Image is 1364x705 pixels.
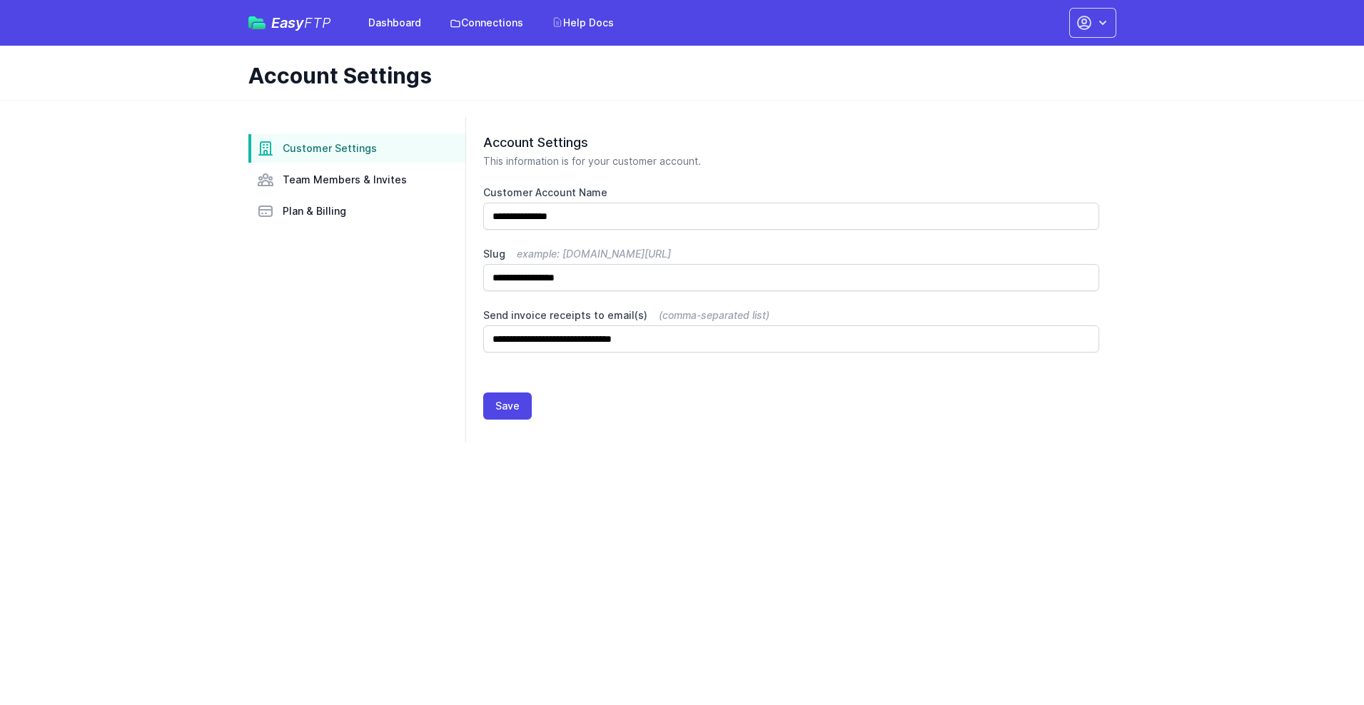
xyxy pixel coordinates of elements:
a: Customer Settings [248,134,465,163]
label: Customer Account Name [483,186,1099,200]
span: Customer Settings [283,141,377,156]
img: easyftp_logo.png [248,16,266,29]
a: EasyFTP [248,16,331,30]
span: (comma-separated list) [659,309,769,321]
a: Dashboard [360,10,430,36]
span: Plan & Billing [283,204,346,218]
span: Easy [271,16,331,30]
h1: Account Settings [248,63,1105,88]
a: Plan & Billing [248,197,465,225]
a: Team Members & Invites [248,166,465,194]
a: Connections [441,10,532,36]
label: Send invoice receipts to email(s) [483,308,1099,323]
span: FTP [304,14,331,31]
h2: Account Settings [483,134,1099,151]
label: Slug [483,247,1099,261]
span: Team Members & Invites [283,173,407,187]
span: example: [DOMAIN_NAME][URL] [517,248,671,260]
a: Help Docs [543,10,622,36]
p: This information is for your customer account. [483,154,1099,168]
button: Save [483,392,532,420]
